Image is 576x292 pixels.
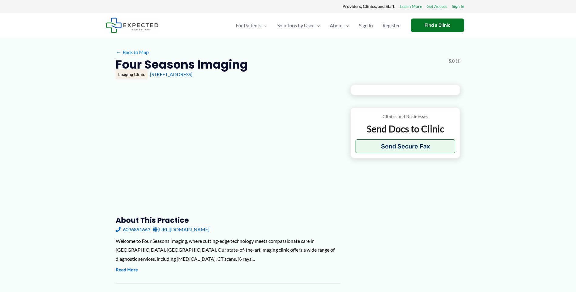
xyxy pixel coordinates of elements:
a: Get Access [427,2,447,10]
span: Register [383,15,400,36]
a: [STREET_ADDRESS] [150,71,193,77]
a: Solutions by UserMenu Toggle [272,15,325,36]
a: Register [378,15,405,36]
a: [URL][DOMAIN_NAME] [153,225,210,234]
button: Send Secure Fax [356,139,455,153]
a: ←Back to Map [116,48,149,57]
a: Sign In [354,15,378,36]
a: Sign In [452,2,464,10]
a: 6036891663 [116,225,150,234]
span: Sign In [359,15,373,36]
a: For PatientsMenu Toggle [231,15,272,36]
span: (1) [456,57,461,65]
span: About [330,15,343,36]
span: 5.0 [449,57,455,65]
span: Menu Toggle [314,15,320,36]
div: Welcome to Four Seasons Imaging, where cutting-edge technology meets compassionate care in [GEOGR... [116,236,341,263]
strong: Providers, Clinics, and Staff: [343,4,396,9]
span: Solutions by User [277,15,314,36]
span: ← [116,49,121,55]
nav: Primary Site Navigation [231,15,405,36]
button: Read More [116,267,138,274]
span: Menu Toggle [343,15,349,36]
a: Find a Clinic [411,19,464,32]
h3: About this practice [116,216,341,225]
a: AboutMenu Toggle [325,15,354,36]
span: For Patients [236,15,261,36]
a: Learn More [400,2,422,10]
img: Expected Healthcare Logo - side, dark font, small [106,18,158,33]
span: Menu Toggle [261,15,268,36]
p: Clinics and Businesses [356,113,455,121]
p: Send Docs to Clinic [356,123,455,135]
h2: Four Seasons Imaging [116,57,248,72]
div: Imaging Clinic [116,69,148,80]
